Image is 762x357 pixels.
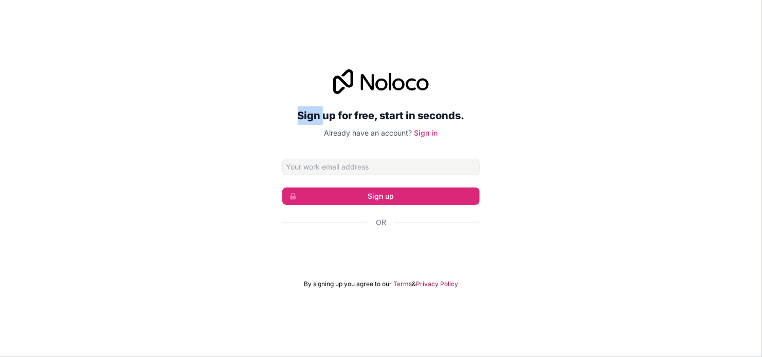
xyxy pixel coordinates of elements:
[376,217,386,228] span: Or
[412,280,416,288] span: &
[304,280,392,288] span: By signing up you agree to our
[416,280,458,288] a: Privacy Policy
[393,280,412,288] a: Terms
[282,106,480,125] h2: Sign up for free, start in seconds.
[282,159,480,175] input: Email address
[282,187,480,205] button: Sign up
[324,128,412,137] span: Already have an account?
[414,128,438,137] a: Sign in
[277,239,485,261] iframe: Sign in with Google Button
